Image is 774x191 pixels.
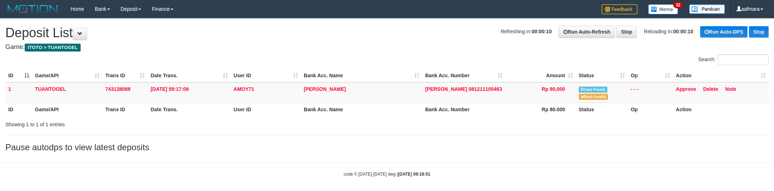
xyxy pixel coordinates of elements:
a: Approve [676,86,696,92]
th: ID: activate to sort column descending [5,69,32,82]
th: User ID [231,103,301,116]
th: Amount: activate to sort column ascending [506,69,576,82]
span: Similar transaction found [579,87,607,93]
div: Showing 1 to 1 of 1 entries [5,118,317,128]
strong: 00:00:10 [532,29,552,34]
th: Rp 80.000 [506,103,576,116]
h3: Pause autodps to view latest deposits [5,143,769,152]
input: Search: [718,54,769,65]
th: Game/API [32,103,102,116]
th: Op: activate to sort column ascending [628,69,673,82]
th: Trans ID [102,103,148,116]
td: TUANTOGEL [32,82,102,103]
a: Run Auto-DPS [700,26,747,38]
img: panduan.png [689,4,725,14]
th: Trans ID: activate to sort column ascending [102,69,148,82]
h1: Deposit List [5,26,769,40]
span: Copy 081211105463 to clipboard [469,86,502,92]
a: Stop [616,26,637,38]
th: Bank Acc. Name [301,103,422,116]
img: Feedback.jpg [602,4,637,14]
a: Stop [749,26,769,38]
span: ITOTO > TUANTOGEL [25,44,81,52]
label: Search: [698,54,769,65]
a: Note [725,86,736,92]
a: [PERSON_NAME] [304,86,346,92]
th: Game/API: activate to sort column ascending [32,69,102,82]
span: AMOY71 [234,86,254,92]
th: Status [576,103,628,116]
a: Delete [703,86,718,92]
span: Bank is not match [579,94,608,100]
a: Run Auto-Refresh [559,26,615,38]
span: Refreshing in: [501,29,551,34]
th: User ID: activate to sort column ascending [231,69,301,82]
h4: Game: [5,44,769,51]
th: Status: activate to sort column ascending [576,69,628,82]
span: Reloading in: [644,29,693,34]
th: ID [5,103,32,116]
img: MOTION_logo.png [5,4,60,14]
span: 743138088 [105,86,130,92]
th: Date Trans.: activate to sort column ascending [148,69,230,82]
th: Action: activate to sort column ascending [673,69,769,82]
img: Button%20Memo.svg [648,4,678,14]
th: Op [628,103,673,116]
th: Bank Acc. Number [422,103,505,116]
td: - - - [628,82,673,103]
td: 1 [5,82,32,103]
small: code © [DATE]-[DATE] dwg | [344,172,430,177]
span: 32 [673,2,683,8]
span: [PERSON_NAME] [425,86,467,92]
strong: 00:00:10 [673,29,693,34]
th: Date Trans. [148,103,230,116]
span: Rp 80,000 [542,86,565,92]
th: Action [673,103,769,116]
th: Bank Acc. Number: activate to sort column ascending [422,69,505,82]
th: Bank Acc. Name: activate to sort column ascending [301,69,422,82]
span: [DATE] 09:17:09 [150,86,188,92]
strong: [DATE] 09:18:51 [398,172,430,177]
